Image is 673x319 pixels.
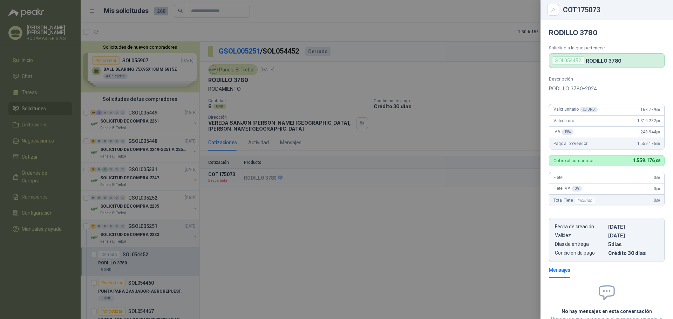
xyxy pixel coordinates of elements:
span: 0 [654,186,660,191]
div: 0 % [572,186,582,192]
span: 1.559.176 [633,158,660,163]
div: 19 % [562,129,574,135]
span: Pago al proveedor [553,141,587,146]
p: Solicitud a la que pertenece [549,45,665,50]
p: RODILLO 3780-2024 [549,84,665,93]
span: ,00 [656,176,660,180]
p: Validez [555,233,605,238]
span: Flete IVA [553,186,582,192]
span: Valor bruto [553,118,574,123]
p: Descripción [549,76,665,82]
h2: No hay mensajes en esta conversación [549,307,665,315]
span: 163.779 [640,107,660,112]
h4: RODILLO 3780 [549,28,665,37]
span: Flete [553,175,563,180]
span: IVA [553,129,573,135]
div: x 8 UND [580,107,598,112]
p: Fecha de creación [555,224,605,230]
span: 248.944 [640,130,660,134]
span: ,08 [654,159,660,163]
p: 5 dias [608,241,659,247]
span: Total Flete [553,196,597,204]
div: Incluido [574,196,595,204]
span: ,00 [656,108,660,112]
span: ,08 [656,142,660,146]
span: ,00 [656,119,660,123]
span: ,00 [656,187,660,191]
p: RODILLO 3780 [586,58,621,64]
div: Mensajes [549,266,570,274]
p: [DATE] [608,233,659,238]
span: 0 [654,175,660,180]
span: ,08 [656,130,660,134]
p: Días de entrega [555,241,605,247]
p: Condición de pago [555,250,605,256]
div: SOL054452 [552,56,584,65]
p: [DATE] [608,224,659,230]
span: ,00 [656,199,660,202]
span: 0 [654,198,660,203]
span: 1.310.232 [637,118,660,123]
p: Cobro al comprador [553,158,594,163]
span: 1.559.176 [637,141,660,146]
button: Close [549,6,557,14]
div: COT175073 [563,6,665,13]
span: Valor unitario [553,107,598,112]
p: Crédito 30 días [608,250,659,256]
